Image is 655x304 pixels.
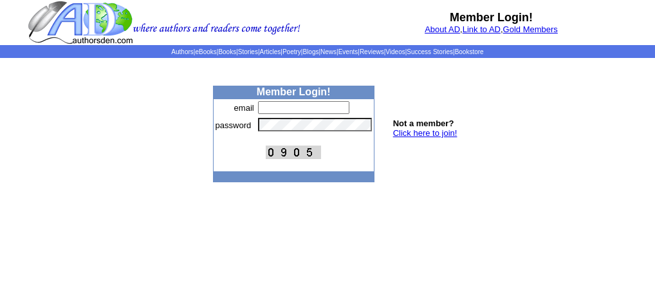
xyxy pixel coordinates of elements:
a: Stories [238,48,258,55]
a: Link to AD [463,24,501,34]
a: Click here to join! [393,128,457,138]
a: Gold Members [503,24,558,34]
b: Not a member? [393,119,454,128]
a: Bookstore [455,48,484,55]
span: | | | | | | | | | | | | [171,48,483,55]
a: eBooks [195,48,216,55]
a: Poetry [282,48,301,55]
a: About AD [425,24,460,34]
a: Blogs [302,48,318,55]
a: Videos [385,48,405,55]
a: Authors [171,48,193,55]
a: Books [218,48,236,55]
font: password [216,120,252,130]
img: This Is CAPTCHA Image [266,146,321,159]
a: News [320,48,337,55]
font: email [234,103,254,113]
font: , , [425,24,558,34]
a: Success Stories [407,48,453,55]
b: Member Login! [257,86,331,97]
b: Member Login! [450,11,533,24]
a: Articles [260,48,281,55]
a: Events [338,48,358,55]
a: Reviews [360,48,384,55]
